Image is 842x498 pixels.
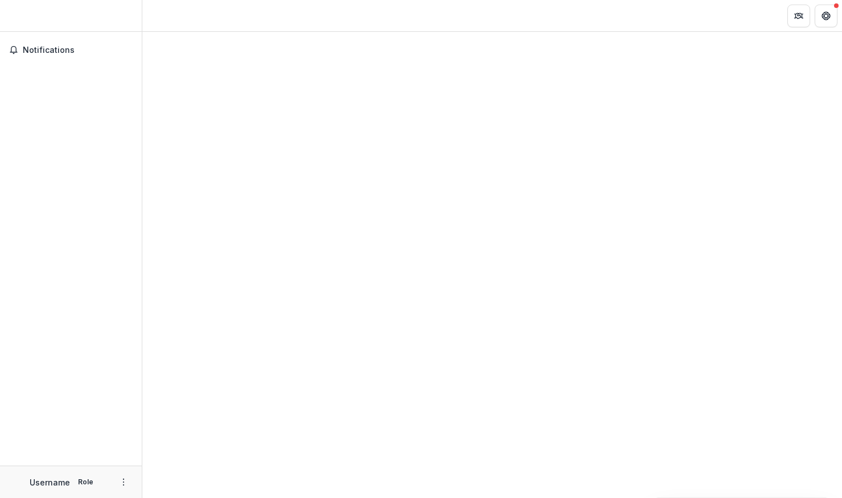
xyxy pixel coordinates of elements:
button: Notifications [5,41,137,59]
p: Username [30,476,70,488]
button: More [117,475,130,489]
p: Role [75,477,97,487]
button: Partners [787,5,810,27]
span: Notifications [23,45,133,55]
button: Get Help [815,5,837,27]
